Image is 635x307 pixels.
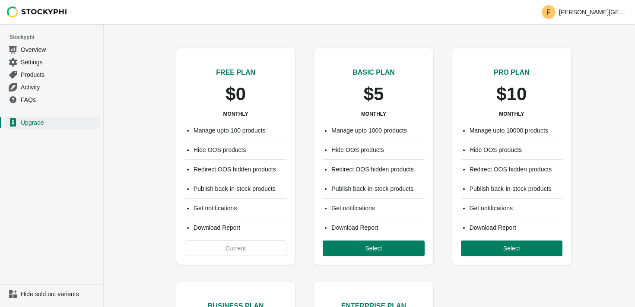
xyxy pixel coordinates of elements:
[470,126,562,135] li: Manage upto 10000 products
[21,58,98,66] span: Settings
[470,146,562,154] li: Hide OOS products
[194,165,286,174] li: Redirect OOS hidden products
[223,111,248,117] h3: MONTHLY
[21,45,98,54] span: Overview
[3,56,100,68] a: Settings
[21,118,98,127] span: Upgrade
[3,288,100,300] a: Hide sold out variants
[499,111,524,117] h3: MONTHLY
[559,9,628,16] p: [PERSON_NAME][GEOGRAPHIC_DATA] [GEOGRAPHIC_DATA]
[194,184,286,193] li: Publish back-in-stock products
[494,69,530,76] span: PRO PLAN
[21,83,98,92] span: Activity
[3,68,100,81] a: Products
[331,165,424,174] li: Redirect OOS hidden products
[331,126,424,135] li: Manage upto 1000 products
[216,69,255,76] span: FREE PLAN
[10,33,103,41] span: Stockyphi
[225,85,246,104] p: $0
[21,290,98,298] span: Hide sold out variants
[470,184,562,193] li: Publish back-in-stock products
[470,204,562,212] li: Get notifications
[3,93,100,106] a: FAQs
[470,223,562,232] li: Download Report
[364,85,384,104] p: $5
[331,204,424,212] li: Get notifications
[3,43,100,56] a: Overview
[331,146,424,154] li: Hide OOS products
[194,204,286,212] li: Get notifications
[194,146,286,154] li: Hide OOS products
[7,6,67,18] img: Stockyphi
[331,223,424,232] li: Download Report
[542,5,556,19] span: Avatar with initials F
[21,95,98,104] span: FAQs
[3,117,100,129] a: Upgrade
[194,223,286,232] li: Download Report
[361,111,386,117] h3: MONTHLY
[352,69,395,76] span: BASIC PLAN
[3,81,100,93] a: Activity
[461,241,562,256] button: Select
[496,85,527,104] p: $10
[365,245,382,252] span: Select
[331,184,424,193] li: Publish back-in-stock products
[546,9,551,16] text: F
[194,126,286,135] li: Manage upto 100 products
[538,3,632,21] button: Avatar with initials F[PERSON_NAME][GEOGRAPHIC_DATA] [GEOGRAPHIC_DATA]
[21,70,98,79] span: Products
[323,241,424,256] button: Select
[503,245,520,252] span: Select
[470,165,562,174] li: Redirect OOS hidden products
